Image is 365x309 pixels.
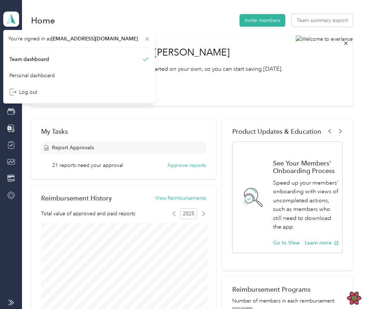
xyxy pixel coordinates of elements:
[232,286,342,293] h2: Reimbursement Programs
[41,128,206,135] div: My Tasks
[41,210,135,217] span: Total value of approved and paid reports
[273,178,339,231] p: Speed up your members' onboarding with views of uncompleted actions, such as members who still ne...
[273,159,339,175] h1: See Your Members' Onboarding Process
[41,47,283,58] h1: Welcome to Everlance by [PERSON_NAME]
[305,239,339,247] button: Learn more
[9,72,55,79] div: Personal dashboard
[41,194,112,202] h2: Reimbursement History
[232,128,321,135] span: Product Updates & Education
[41,65,283,74] p: Read our step-by-[PERSON_NAME] to get started on your own, so you can start saving [DATE].
[31,17,55,24] h1: Home
[347,291,361,305] button: Open React Query Devtools
[52,162,123,169] span: 21 reports need your approval
[296,35,353,106] img: Welcome to everlance
[292,14,353,27] button: Team summary export
[273,239,300,247] button: Go to View
[155,194,206,202] button: View Reimbursements
[180,208,197,219] span: 2025
[167,162,206,169] button: Approve reports
[9,56,49,63] div: Team dashboard
[325,269,365,309] iframe: Everlance-gr Chat Button Frame
[51,36,138,42] span: [EMAIL_ADDRESS][DOMAIN_NAME]
[8,35,150,43] span: You’re signed in as
[9,88,37,96] div: Log out
[239,14,285,27] button: Invite members
[52,144,94,151] span: Report Approvals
